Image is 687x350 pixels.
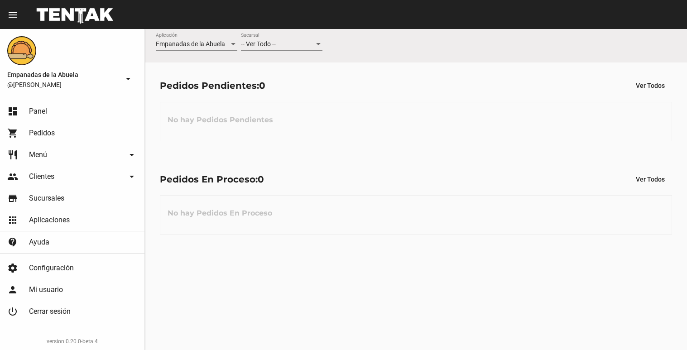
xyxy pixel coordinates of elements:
[123,73,134,84] mat-icon: arrow_drop_down
[259,80,265,91] span: 0
[7,237,18,248] mat-icon: contact_support
[29,264,74,273] span: Configuración
[29,172,54,181] span: Clientes
[7,80,119,89] span: @[PERSON_NAME]
[29,285,63,294] span: Mi usuario
[160,78,265,93] div: Pedidos Pendientes:
[636,176,665,183] span: Ver Todos
[258,174,264,185] span: 0
[29,216,70,225] span: Aplicaciones
[7,284,18,295] mat-icon: person
[29,238,49,247] span: Ayuda
[7,215,18,225] mat-icon: apps
[7,306,18,317] mat-icon: power_settings_new
[7,337,137,346] div: version 0.20.0-beta.4
[7,128,18,139] mat-icon: shopping_cart
[156,40,225,48] span: Empanadas de la Abuela
[29,129,55,138] span: Pedidos
[629,77,672,94] button: Ver Todos
[160,200,279,227] h3: No hay Pedidos En Proceso
[7,193,18,204] mat-icon: store
[29,150,47,159] span: Menú
[7,106,18,117] mat-icon: dashboard
[160,172,264,187] div: Pedidos En Proceso:
[7,149,18,160] mat-icon: restaurant
[29,107,47,116] span: Panel
[7,69,119,80] span: Empanadas de la Abuela
[241,40,276,48] span: -- Ver Todo --
[629,171,672,187] button: Ver Todos
[7,10,18,20] mat-icon: menu
[7,36,36,65] img: f0136945-ed32-4f7c-91e3-a375bc4bb2c5.png
[29,307,71,316] span: Cerrar sesión
[636,82,665,89] span: Ver Todos
[7,263,18,273] mat-icon: settings
[126,149,137,160] mat-icon: arrow_drop_down
[126,171,137,182] mat-icon: arrow_drop_down
[7,171,18,182] mat-icon: people
[29,194,64,203] span: Sucursales
[160,106,280,134] h3: No hay Pedidos Pendientes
